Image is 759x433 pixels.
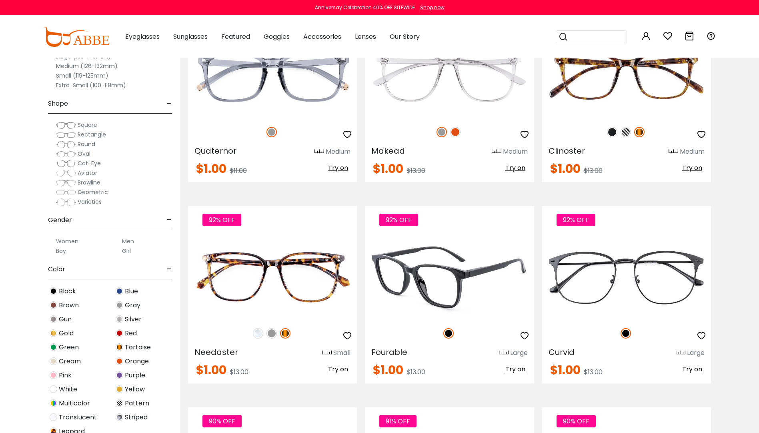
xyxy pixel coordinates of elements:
[542,235,711,319] img: Black Curvid - Metal ,Adjust Nose Pads
[50,301,57,309] img: Brown
[557,214,595,226] span: 92% OFF
[48,94,68,113] span: Shape
[492,149,501,155] img: size ruler
[202,214,241,226] span: 92% OFF
[371,145,405,156] span: Makead
[503,147,528,156] div: Medium
[264,32,290,41] span: Goggles
[326,163,350,173] button: Try on
[503,364,528,375] button: Try on
[59,399,90,408] span: Multicolor
[167,210,172,230] span: -
[194,145,236,156] span: Quaternor
[326,364,350,375] button: Try on
[549,347,575,358] span: Curvid
[50,371,57,379] img: Pink
[59,287,76,296] span: Black
[510,348,528,358] div: Large
[116,413,123,421] img: Striped
[437,127,447,137] img: Gray
[59,385,77,394] span: White
[50,287,57,295] img: Black
[44,27,109,47] img: abbeglasses.com
[50,357,57,365] img: Cream
[116,399,123,407] img: Pattern
[116,329,123,337] img: Red
[557,415,596,427] span: 90% OFF
[125,301,140,310] span: Gray
[373,361,403,379] span: $1.00
[56,246,66,256] label: Boy
[59,329,74,338] span: Gold
[315,4,415,11] div: Anniversay Celebration 40% OFF SITEWIDE
[116,385,123,393] img: Yellow
[365,235,534,319] img: Black Fourable - Plastic ,Universal Bridge Fit
[550,361,581,379] span: $1.00
[173,32,208,41] span: Sunglasses
[56,198,76,206] img: Varieties.png
[333,348,350,358] div: Small
[78,198,102,206] span: Varieties
[621,127,631,137] img: Pattern
[420,4,445,11] div: Shop now
[416,4,445,11] a: Shop now
[499,350,509,356] img: size ruler
[125,385,145,394] span: Yellow
[56,61,118,71] label: Medium (126-132mm)
[221,32,250,41] span: Featured
[542,34,711,118] img: Tortoise Clinoster - Plastic ,Universal Bridge Fit
[59,413,97,422] span: Translucent
[634,127,645,137] img: Tortoise
[373,160,403,177] span: $1.00
[196,160,226,177] span: $1.00
[125,357,149,366] span: Orange
[328,365,348,374] span: Try on
[116,287,123,295] img: Blue
[669,149,678,155] img: size ruler
[607,127,617,137] img: Matte Black
[188,34,357,118] a: Gray Quaternor - Plastic ,Universal Bridge Fit
[682,365,702,374] span: Try on
[549,145,585,156] span: Clinoster
[48,210,72,230] span: Gender
[78,130,106,138] span: Rectangle
[230,166,247,175] span: $11.00
[50,399,57,407] img: Multicolor
[505,163,525,172] span: Try on
[125,315,142,324] span: Silver
[621,328,631,339] img: Black
[280,328,290,339] img: Tortoise
[680,147,705,156] div: Medium
[78,169,97,177] span: Aviator
[314,149,324,155] img: size ruler
[78,159,101,167] span: Cat-Eye
[78,188,108,196] span: Geometric
[125,329,137,338] span: Red
[371,347,407,358] span: Fourable
[48,260,65,279] span: Color
[50,343,57,351] img: Green
[78,150,90,158] span: Oval
[50,315,57,323] img: Gun
[59,371,72,380] span: Pink
[116,371,123,379] img: Purple
[56,160,76,168] img: Cat-Eye.png
[116,343,123,351] img: Tortoise
[407,166,425,175] span: $13.00
[116,315,123,323] img: Silver
[676,350,685,356] img: size ruler
[125,399,149,408] span: Pattern
[116,357,123,365] img: Orange
[56,179,76,187] img: Browline.png
[188,235,357,319] a: Tortoise Needaster - Plastic ,Universal Bridge Fit
[202,415,242,427] span: 90% OFF
[550,160,581,177] span: $1.00
[505,365,525,374] span: Try on
[503,163,528,173] button: Try on
[365,34,534,118] a: Gray Makead - Plastic ,Light Weight
[584,367,603,377] span: $13.00
[59,357,81,366] span: Cream
[328,163,348,172] span: Try on
[326,147,350,156] div: Medium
